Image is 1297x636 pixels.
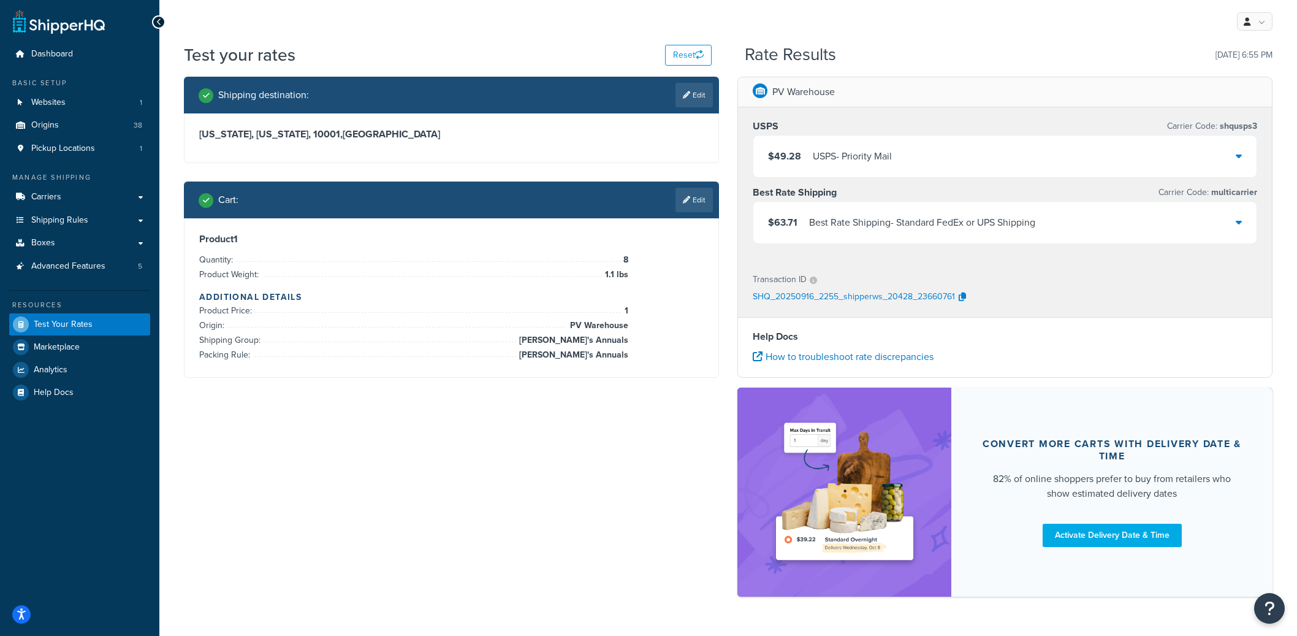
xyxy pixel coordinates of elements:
li: Pickup Locations [9,137,150,160]
span: 1 [622,304,628,318]
span: 1 [140,144,142,154]
span: $63.71 [768,215,797,229]
span: 1 [140,98,142,108]
a: How to troubleshoot rate discrepancies [753,350,934,364]
span: Product Price: [199,304,255,317]
span: Marketplace [34,342,80,353]
a: Websites1 [9,91,150,114]
span: 38 [134,120,142,131]
img: feature-image-ddt-36eae7f7280da8017bfb280eaccd9c446f90b1fe08728e4019434db127062ab4.png [768,406,921,578]
a: Edit [675,83,713,107]
p: Transaction ID [753,271,807,288]
h2: Rate Results [745,45,836,64]
h2: Shipping destination : [218,90,309,101]
div: 82% of online shoppers prefer to buy from retailers who show estimated delivery dates [981,472,1243,501]
a: Shipping Rules [9,209,150,232]
h4: Additional Details [199,291,704,304]
span: Carriers [31,192,61,202]
div: Convert more carts with delivery date & time [981,438,1243,462]
a: Edit [675,188,713,212]
a: Analytics [9,359,150,381]
button: Open Resource Center [1254,593,1285,624]
span: Help Docs [34,388,74,398]
p: Carrier Code: [1167,118,1257,135]
span: Advanced Features [31,261,105,272]
span: $49.28 [768,149,801,163]
a: Help Docs [9,381,150,404]
h3: [US_STATE], [US_STATE], 10001 , [GEOGRAPHIC_DATA] [199,128,704,140]
p: SHQ_20250916_2255_shipperws_20428_23660761 [753,288,955,307]
span: 1.1 lbs [602,267,628,282]
h3: USPS [753,120,778,132]
a: Pickup Locations1 [9,137,150,160]
span: Shipping Group: [199,334,264,347]
button: Reset [665,45,712,66]
a: Boxes [9,232,150,255]
span: Websites [31,98,66,108]
span: Origins [31,120,59,131]
div: Manage Shipping [9,172,150,183]
span: Product Weight: [199,268,262,281]
h3: Product 1 [199,233,704,245]
a: Carriers [9,186,150,209]
a: Activate Delivery Date & Time [1043,524,1182,547]
span: Pickup Locations [31,144,95,154]
li: Origins [9,114,150,137]
span: Shipping Rules [31,215,88,226]
h2: Cart : [218,194,238,205]
div: Basic Setup [9,78,150,88]
span: Packing Rule: [199,348,253,361]
a: Origins38 [9,114,150,137]
span: Boxes [31,238,55,248]
p: PV Warehouse [772,83,835,101]
span: 5 [138,261,142,272]
p: Carrier Code: [1158,184,1257,201]
h4: Help Docs [753,329,1257,344]
li: Websites [9,91,150,114]
span: Quantity: [199,253,236,266]
p: [DATE] 6:55 PM [1215,47,1272,64]
div: USPS - Priority Mail [813,148,892,165]
span: [PERSON_NAME]'s Annuals [516,333,628,348]
a: Test Your Rates [9,313,150,335]
div: Best Rate Shipping - Standard FedEx or UPS Shipping [809,214,1035,231]
a: Dashboard [9,43,150,66]
h1: Test your rates [184,43,295,67]
a: Marketplace [9,336,150,358]
a: Advanced Features5 [9,255,150,278]
span: Test Your Rates [34,320,93,330]
span: shqusps3 [1217,120,1257,132]
span: Dashboard [31,49,73,59]
li: Advanced Features [9,255,150,278]
div: Resources [9,300,150,310]
span: Analytics [34,365,67,375]
h3: Best Rate Shipping [753,186,837,199]
span: Origin: [199,319,227,332]
span: multicarrier [1209,186,1257,199]
span: 8 [620,253,628,267]
span: [PERSON_NAME]'s Annuals [516,348,628,362]
span: PV Warehouse [567,318,628,333]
